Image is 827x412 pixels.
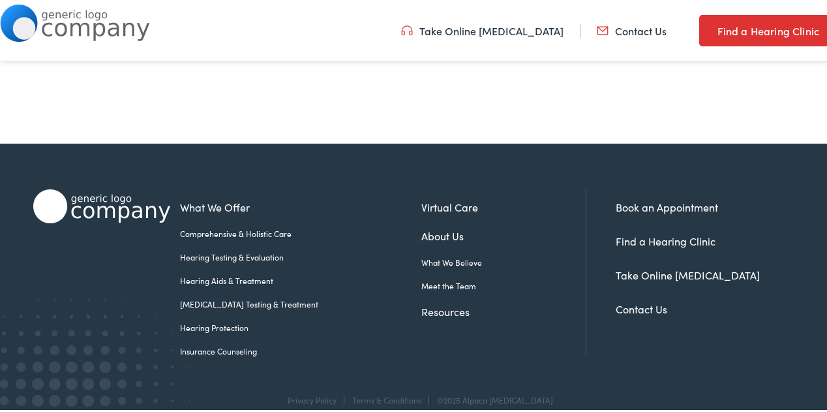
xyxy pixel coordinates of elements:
a: Book an Appointment [616,198,718,212]
a: Meet the Team [422,278,586,290]
a: Privacy Policy [288,392,337,404]
a: Find a Hearing Clinic [616,232,715,246]
a: Insurance Counseling [180,343,421,355]
a: Hearing Protection [180,320,421,332]
div: ©2025 Alpaca [MEDICAL_DATA] [431,394,554,403]
a: Hearing Testing & Evaluation [180,249,421,261]
a: Take Online [MEDICAL_DATA] [616,266,760,280]
a: Comprehensive & Holistic Care [180,226,421,238]
a: What We Believe [422,255,586,266]
a: Take Online [MEDICAL_DATA] [401,22,564,36]
a: What We Offer [180,197,421,213]
img: utility icon [699,21,711,37]
img: Alpaca Audiology [33,187,170,221]
a: Resources [422,302,586,317]
a: Virtual Care [422,197,586,213]
a: Contact Us [616,300,667,314]
a: Hearing Aids & Treatment [180,273,421,285]
img: utility icon [401,22,413,36]
a: Contact Us [597,22,667,36]
a: About Us [422,226,586,242]
img: utility icon [597,22,609,36]
a: [MEDICAL_DATA] Testing & Treatment [180,296,421,308]
a: Terms & Conditions [353,392,422,404]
